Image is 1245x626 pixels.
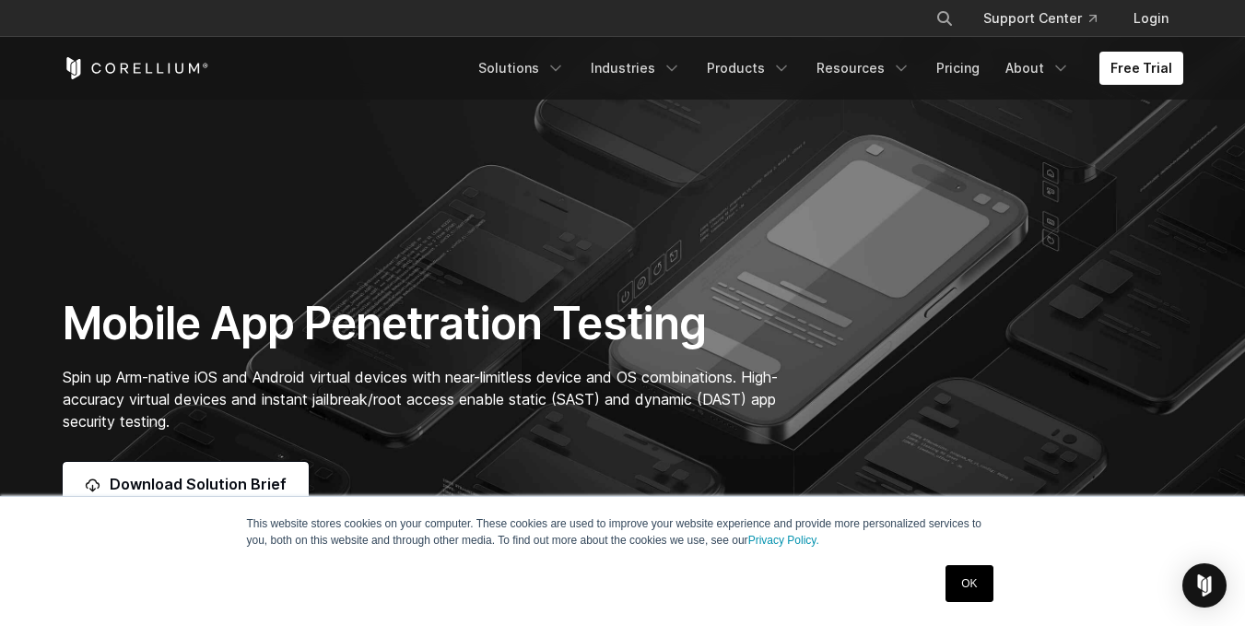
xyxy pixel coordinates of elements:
[805,52,922,85] a: Resources
[748,534,819,547] a: Privacy Policy.
[467,52,576,85] a: Solutions
[63,368,778,431] span: Spin up Arm-native iOS and Android virtual devices with near-limitless device and OS combinations...
[1099,52,1183,85] a: Free Trial
[1182,563,1227,608] div: Open Intercom Messenger
[945,565,992,602] a: OK
[994,52,1081,85] a: About
[580,52,692,85] a: Industries
[969,2,1111,35] a: Support Center
[913,2,1183,35] div: Navigation Menu
[1119,2,1183,35] a: Login
[928,2,961,35] button: Search
[247,515,999,549] p: This website stores cookies on your computer. These cookies are used to improve your website expe...
[696,52,802,85] a: Products
[63,462,309,506] a: Download Solution Brief
[925,52,991,85] a: Pricing
[110,473,287,495] span: Download Solution Brief
[63,296,797,351] h1: Mobile App Penetration Testing
[467,52,1183,85] div: Navigation Menu
[63,57,209,79] a: Corellium Home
